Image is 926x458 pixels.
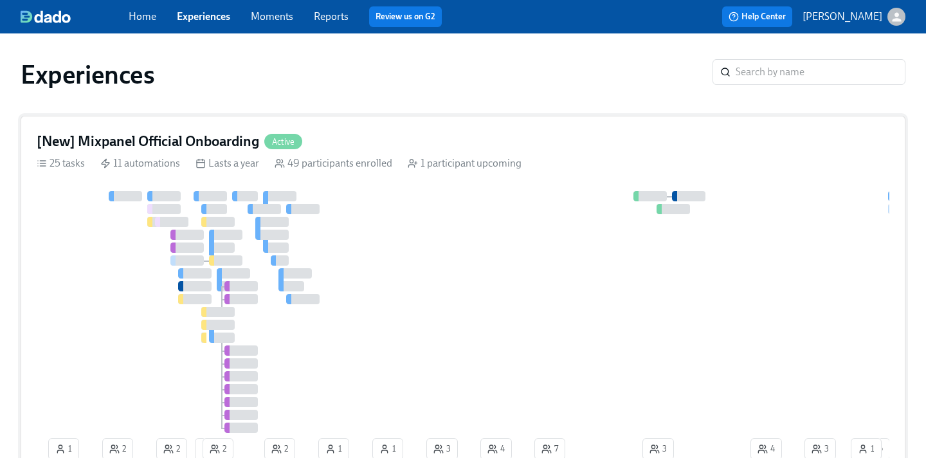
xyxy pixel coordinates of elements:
[37,132,259,151] h4: [New] Mixpanel Official Onboarding
[379,443,396,455] span: 1
[109,443,126,455] span: 2
[736,59,905,85] input: Search by name
[264,137,302,147] span: Active
[37,156,85,170] div: 25 tasks
[21,10,71,23] img: dado
[858,443,875,455] span: 1
[271,443,288,455] span: 2
[758,443,775,455] span: 4
[177,10,230,23] a: Experiences
[325,443,342,455] span: 1
[487,443,505,455] span: 4
[100,156,180,170] div: 11 automations
[803,8,905,26] button: [PERSON_NAME]
[55,443,72,455] span: 1
[729,10,786,23] span: Help Center
[251,10,293,23] a: Moments
[129,10,156,23] a: Home
[21,59,155,90] h1: Experiences
[722,6,792,27] button: Help Center
[376,10,435,23] a: Review us on G2
[202,443,219,455] span: 1
[210,443,226,455] span: 2
[275,156,392,170] div: 49 participants enrolled
[369,6,442,27] button: Review us on G2
[541,443,558,455] span: 7
[649,443,667,455] span: 3
[21,10,129,23] a: dado
[408,156,522,170] div: 1 participant upcoming
[433,443,451,455] span: 3
[163,443,180,455] span: 2
[195,156,259,170] div: Lasts a year
[812,443,829,455] span: 3
[803,10,882,24] p: [PERSON_NAME]
[314,10,349,23] a: Reports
